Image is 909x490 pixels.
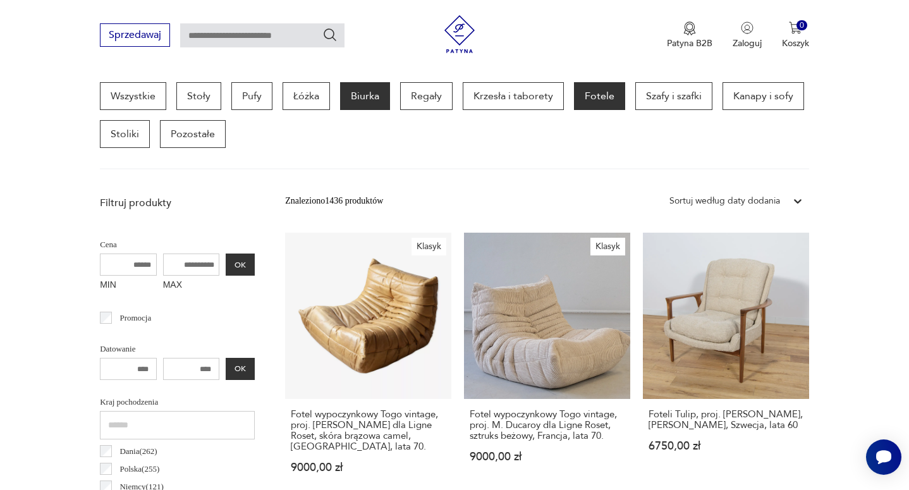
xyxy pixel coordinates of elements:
[226,254,255,276] button: OK
[733,37,762,49] p: Zaloguj
[100,120,150,148] a: Stoliki
[669,194,780,208] div: Sortuj według daty dodania
[100,23,170,47] button: Sprzedawaj
[100,342,255,356] p: Datowanie
[100,238,255,252] p: Cena
[400,82,453,110] a: Regały
[667,21,712,49] button: Patyna B2B
[782,37,809,49] p: Koszyk
[100,196,255,210] p: Filtruj produkty
[119,311,151,325] p: Promocja
[470,451,625,462] p: 9000,00 zł
[100,82,166,110] a: Wszystkie
[723,82,804,110] a: Kanapy i sofy
[635,82,712,110] a: Szafy i szafki
[100,395,255,409] p: Kraj pochodzenia
[789,21,802,34] img: Ikona koszyka
[291,462,446,473] p: 9000,00 zł
[160,120,226,148] a: Pozostałe
[322,27,338,42] button: Szukaj
[866,439,901,475] iframe: Smartsupp widget button
[683,21,696,35] img: Ikona medalu
[119,444,157,458] p: Dania ( 262 )
[649,441,803,451] p: 6750,00 zł
[231,82,272,110] a: Pufy
[667,37,712,49] p: Patyna B2B
[733,21,762,49] button: Zaloguj
[100,276,157,296] label: MIN
[463,82,564,110] a: Krzesła i taborety
[291,409,446,452] h3: Fotel wypoczynkowy Togo vintage, proj. [PERSON_NAME] dla Ligne Roset, skóra brązowa camel, [GEOGR...
[100,32,170,40] a: Sprzedawaj
[782,21,809,49] button: 0Koszyk
[796,20,807,31] div: 0
[441,15,479,53] img: Patyna - sklep z meblami i dekoracjami vintage
[667,21,712,49] a: Ikona medaluPatyna B2B
[119,462,159,476] p: Polska ( 255 )
[649,409,803,431] h3: Foteli Tulip, proj. [PERSON_NAME], [PERSON_NAME], Szwecja, lata 60
[285,194,383,208] div: Znaleziono 1436 produktów
[163,276,220,296] label: MAX
[741,21,753,34] img: Ikonka użytkownika
[283,82,330,110] a: Łóżka
[470,409,625,441] h3: Fotel wypoczynkowy Togo vintage, proj. M. Ducaroy dla Ligne Roset, sztruks beżowy, Francja, lata 70.
[340,82,390,110] a: Biurka
[574,82,625,110] a: Fotele
[226,358,255,380] button: OK
[176,82,221,110] a: Stoły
